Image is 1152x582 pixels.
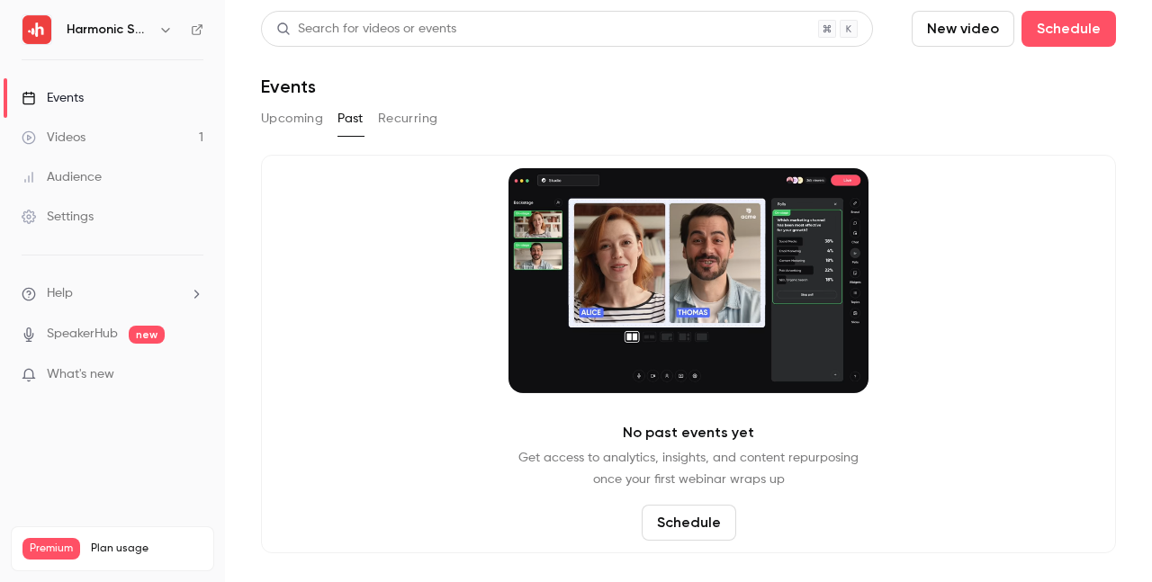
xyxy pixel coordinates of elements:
[337,104,364,133] button: Past
[182,367,203,383] iframe: Noticeable Trigger
[912,11,1014,47] button: New video
[47,325,118,344] a: SpeakerHub
[67,21,151,39] h6: Harmonic Security
[22,284,203,303] li: help-dropdown-opener
[642,505,736,541] button: Schedule
[1021,11,1116,47] button: Schedule
[22,89,84,107] div: Events
[129,326,165,344] span: new
[22,168,102,186] div: Audience
[91,542,202,556] span: Plan usage
[47,284,73,303] span: Help
[261,76,316,97] h1: Events
[623,422,754,443] p: No past events yet
[276,20,456,39] div: Search for videos or events
[22,208,94,226] div: Settings
[261,104,323,133] button: Upcoming
[378,104,438,133] button: Recurring
[518,447,859,490] p: Get access to analytics, insights, and content repurposing once your first webinar wraps up
[22,538,80,560] span: Premium
[22,129,85,147] div: Videos
[47,365,114,384] span: What's new
[22,15,51,44] img: Harmonic Security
